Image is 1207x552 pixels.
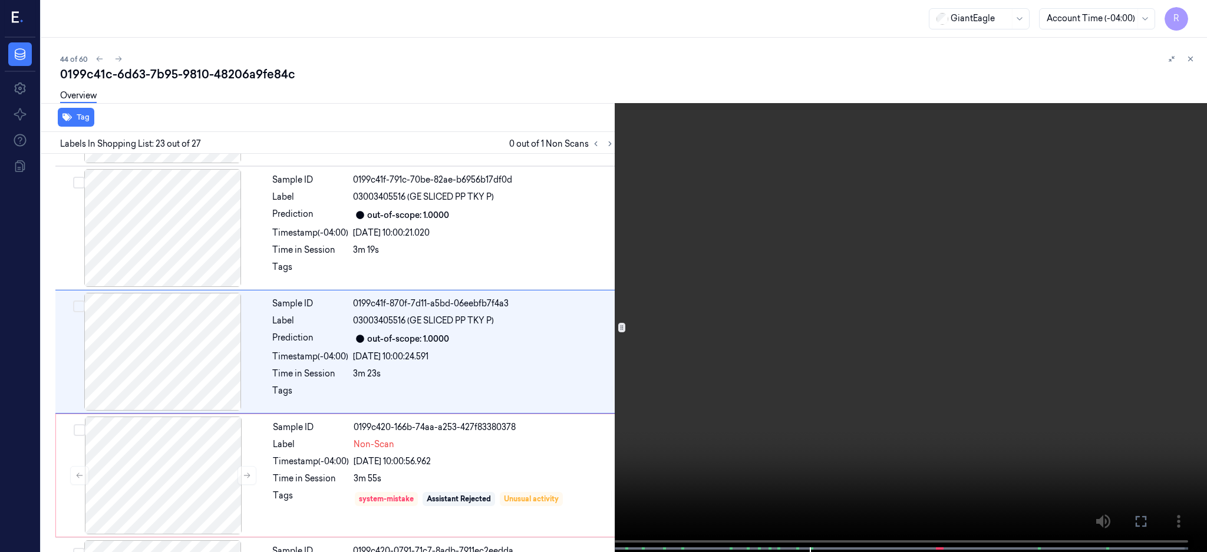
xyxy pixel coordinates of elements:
[272,315,348,327] div: Label
[272,385,348,404] div: Tags
[427,494,491,504] div: Assistant Rejected
[367,209,449,222] div: out-of-scope: 1.0000
[73,300,85,312] button: Select row
[272,208,348,222] div: Prediction
[74,424,85,436] button: Select row
[353,227,615,239] div: [DATE] 10:00:21.020
[272,351,348,363] div: Timestamp (-04:00)
[272,368,348,380] div: Time in Session
[273,421,349,434] div: Sample ID
[353,315,494,327] span: 03003405516 (GE SLICED PP TKY P)
[60,138,201,150] span: Labels In Shopping List: 23 out of 27
[353,244,615,256] div: 3m 19s
[272,227,348,239] div: Timestamp (-04:00)
[359,494,414,504] div: system-mistake
[354,438,394,451] span: Non-Scan
[354,455,614,468] div: [DATE] 10:00:56.962
[60,54,88,64] span: 44 of 60
[353,351,615,363] div: [DATE] 10:00:24.591
[272,191,348,203] div: Label
[273,438,349,451] div: Label
[367,333,449,345] div: out-of-scope: 1.0000
[273,490,349,508] div: Tags
[353,298,615,310] div: 0199c41f-870f-7d11-a5bd-06eebfb7f4a3
[272,332,348,346] div: Prediction
[58,108,94,127] button: Tag
[354,421,614,434] div: 0199c420-166b-74aa-a253-427f83380378
[1165,7,1188,31] button: R
[354,472,614,485] div: 3m 55s
[73,177,85,189] button: Select row
[353,191,494,203] span: 03003405516 (GE SLICED PP TKY P)
[272,244,348,256] div: Time in Session
[273,455,349,468] div: Timestamp (-04:00)
[504,494,559,504] div: Unusual activity
[272,261,348,280] div: Tags
[353,174,615,186] div: 0199c41f-791c-70be-82ae-b6956b17df0d
[273,472,349,485] div: Time in Session
[272,174,348,186] div: Sample ID
[60,66,1198,82] div: 0199c41c-6d63-7b95-9810-48206a9fe84c
[60,90,97,103] a: Overview
[509,137,617,151] span: 0 out of 1 Non Scans
[353,368,615,380] div: 3m 23s
[272,298,348,310] div: Sample ID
